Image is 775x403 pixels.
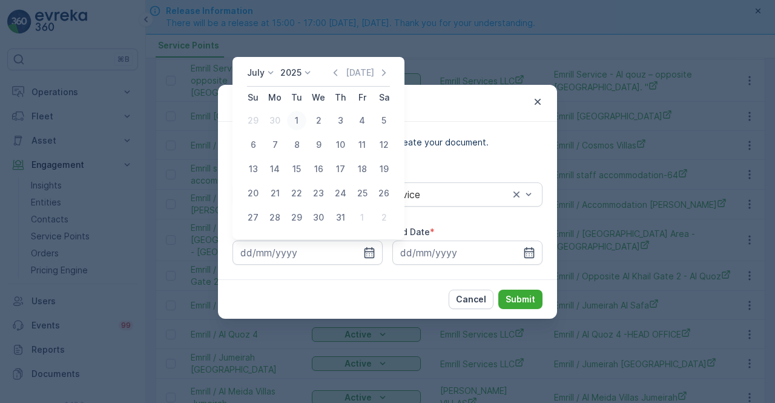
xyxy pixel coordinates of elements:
[309,208,328,227] div: 30
[265,111,285,130] div: 30
[264,87,286,108] th: Monday
[243,208,263,227] div: 27
[498,290,542,309] button: Submit
[374,208,394,227] div: 2
[373,87,395,108] th: Saturday
[287,184,306,203] div: 22
[331,184,350,203] div: 24
[232,241,383,265] input: dd/mm/yyyy
[352,111,372,130] div: 4
[309,111,328,130] div: 2
[243,184,263,203] div: 20
[331,208,350,227] div: 31
[392,241,542,265] input: dd/mm/yyyy
[280,67,302,79] p: 2025
[247,67,265,79] p: July
[331,159,350,179] div: 17
[449,290,493,309] button: Cancel
[286,87,308,108] th: Tuesday
[374,111,394,130] div: 5
[265,135,285,155] div: 7
[265,184,285,203] div: 21
[352,184,372,203] div: 25
[351,87,373,108] th: Friday
[309,135,328,155] div: 9
[243,159,263,179] div: 13
[242,87,264,108] th: Sunday
[243,111,263,130] div: 29
[287,159,306,179] div: 15
[309,159,328,179] div: 16
[374,135,394,155] div: 12
[243,135,263,155] div: 6
[506,293,535,305] p: Submit
[308,87,329,108] th: Wednesday
[287,111,306,130] div: 1
[331,135,350,155] div: 10
[352,208,372,227] div: 1
[352,159,372,179] div: 18
[346,67,374,79] p: [DATE]
[374,159,394,179] div: 19
[287,208,306,227] div: 29
[287,135,306,155] div: 8
[265,159,285,179] div: 14
[309,184,328,203] div: 23
[456,293,486,305] p: Cancel
[374,184,394,203] div: 26
[329,87,351,108] th: Thursday
[392,227,430,237] label: End Date
[352,135,372,155] div: 11
[265,208,285,227] div: 28
[331,111,350,130] div: 3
